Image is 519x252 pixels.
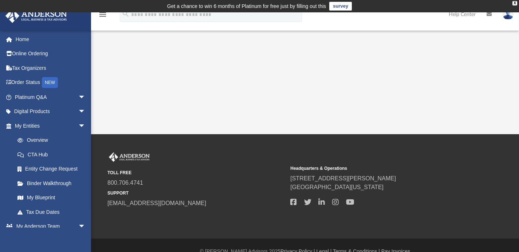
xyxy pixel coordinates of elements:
a: Home [5,32,97,47]
a: Tax Organizers [5,61,97,75]
span: arrow_drop_down [78,119,93,133]
a: CTA Hub [10,147,97,162]
a: Order StatusNEW [5,75,97,90]
img: Anderson Advisors Platinum Portal [3,9,69,23]
a: Platinum Q&Aarrow_drop_down [5,90,97,104]
a: 800.706.4741 [107,180,143,186]
img: User Pic [503,9,514,20]
img: Anderson Advisors Platinum Portal [107,152,151,162]
a: Digital Productsarrow_drop_down [5,104,97,119]
a: [GEOGRAPHIC_DATA][US_STATE] [290,184,384,190]
a: Online Ordering [5,47,97,61]
small: SUPPORT [107,190,285,196]
a: [STREET_ADDRESS][PERSON_NAME] [290,175,396,181]
div: close [512,1,517,5]
a: My Anderson Teamarrow_drop_down [5,219,93,234]
small: Headquarters & Operations [290,165,468,172]
div: NEW [42,77,58,88]
i: menu [98,10,107,19]
a: survey [329,2,352,11]
small: TOLL FREE [107,169,285,176]
a: My Entitiesarrow_drop_down [5,119,97,133]
span: arrow_drop_down [78,219,93,234]
span: arrow_drop_down [78,90,93,105]
i: search [122,10,130,18]
a: Overview [10,133,97,148]
a: Entity Change Request [10,162,97,176]
a: menu [98,14,107,19]
div: Get a chance to win 6 months of Platinum for free just by filling out this [167,2,326,11]
a: Tax Due Dates [10,205,97,219]
a: My Blueprint [10,191,93,205]
span: arrow_drop_down [78,104,93,119]
a: Binder Walkthrough [10,176,97,191]
a: [EMAIL_ADDRESS][DOMAIN_NAME] [107,200,206,206]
